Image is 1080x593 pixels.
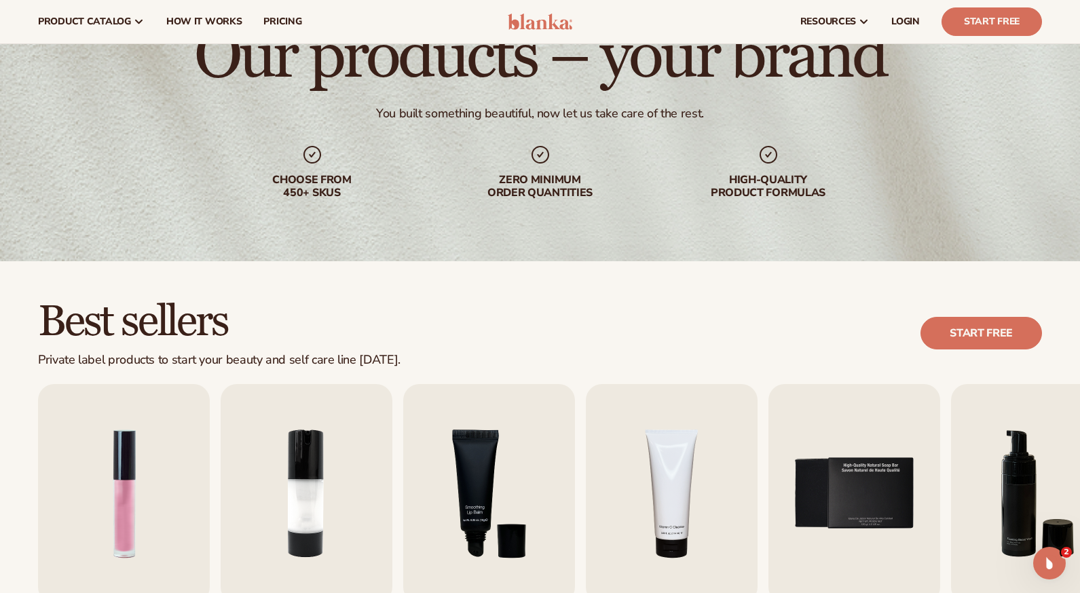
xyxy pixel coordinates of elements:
img: logo [508,14,572,30]
div: You built something beautiful, now let us take care of the rest. [376,106,704,121]
span: product catalog [38,16,131,27]
span: resources [800,16,856,27]
span: LOGIN [891,16,920,27]
div: Choose from 450+ Skus [225,174,399,199]
span: pricing [263,16,301,27]
h2: Best sellers [38,299,401,345]
div: Zero minimum order quantities [453,174,627,199]
a: Start Free [942,7,1042,36]
h1: Our products – your brand [194,24,886,90]
span: 2 [1061,547,1072,558]
iframe: Intercom live chat [1033,547,1066,579]
div: High-quality product formulas [682,174,855,199]
span: How It Works [166,16,242,27]
div: Private label products to start your beauty and self care line [DATE]. [38,353,401,368]
a: Start free [920,317,1042,349]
